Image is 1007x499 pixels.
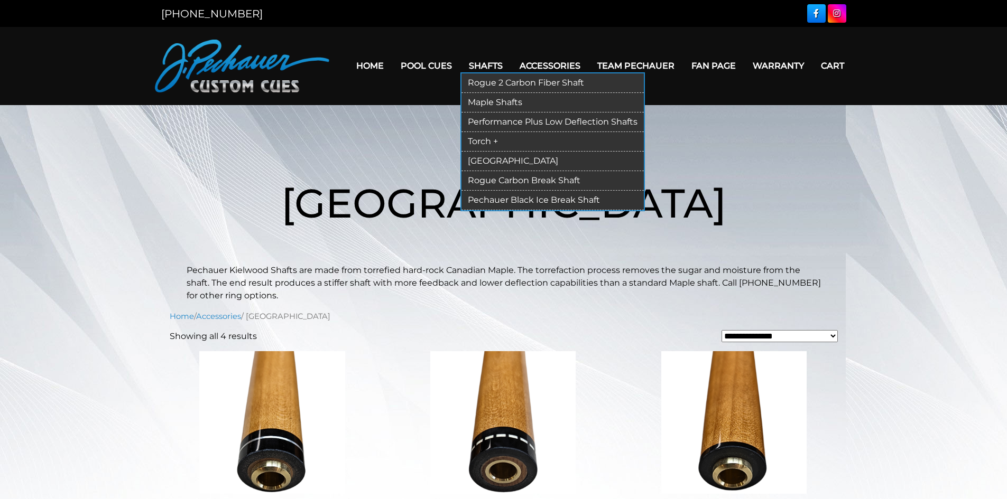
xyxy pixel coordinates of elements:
[744,52,812,79] a: Warranty
[812,52,853,79] a: Cart
[281,178,726,228] span: [GEOGRAPHIC_DATA]
[461,171,644,191] a: Rogue Carbon Break Shaft
[348,52,392,79] a: Home
[196,312,241,321] a: Accessories
[170,351,375,494] img: Kielwood 12.75mm .850 Joint (Pro Series Single Ring)
[461,132,644,152] a: Torch +
[461,112,644,132] a: Performance Plus Low Deflection Shafts
[722,330,838,342] select: Shop order
[461,73,644,93] a: Rogue 2 Carbon Fiber Shaft
[461,152,644,171] a: [GEOGRAPHIC_DATA]
[589,52,683,79] a: Team Pechauer
[461,93,644,112] a: Maple Shafts
[511,52,589,79] a: Accessories
[170,312,194,321] a: Home
[392,52,460,79] a: Pool Cues
[460,52,511,79] a: Shafts
[170,330,257,343] p: Showing all 4 results
[161,7,263,20] a: [PHONE_NUMBER]
[155,40,329,92] img: Pechauer Custom Cues
[631,351,837,494] img: Kielwood 12.75mm .850 Joint [Piloted thin black (Pro Series & JP Series 2025)]
[461,191,644,210] a: Pechauer Black Ice Break Shaft
[187,264,821,302] p: Pechauer Kielwood Shafts are made from torrefied hard-rock Canadian Maple. The torrefaction proce...
[170,310,838,322] nav: Breadcrumb
[683,52,744,79] a: Fan Page
[400,351,606,494] img: Kielwood 12.75mm .850 (Flat faced/Prior to 2025)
